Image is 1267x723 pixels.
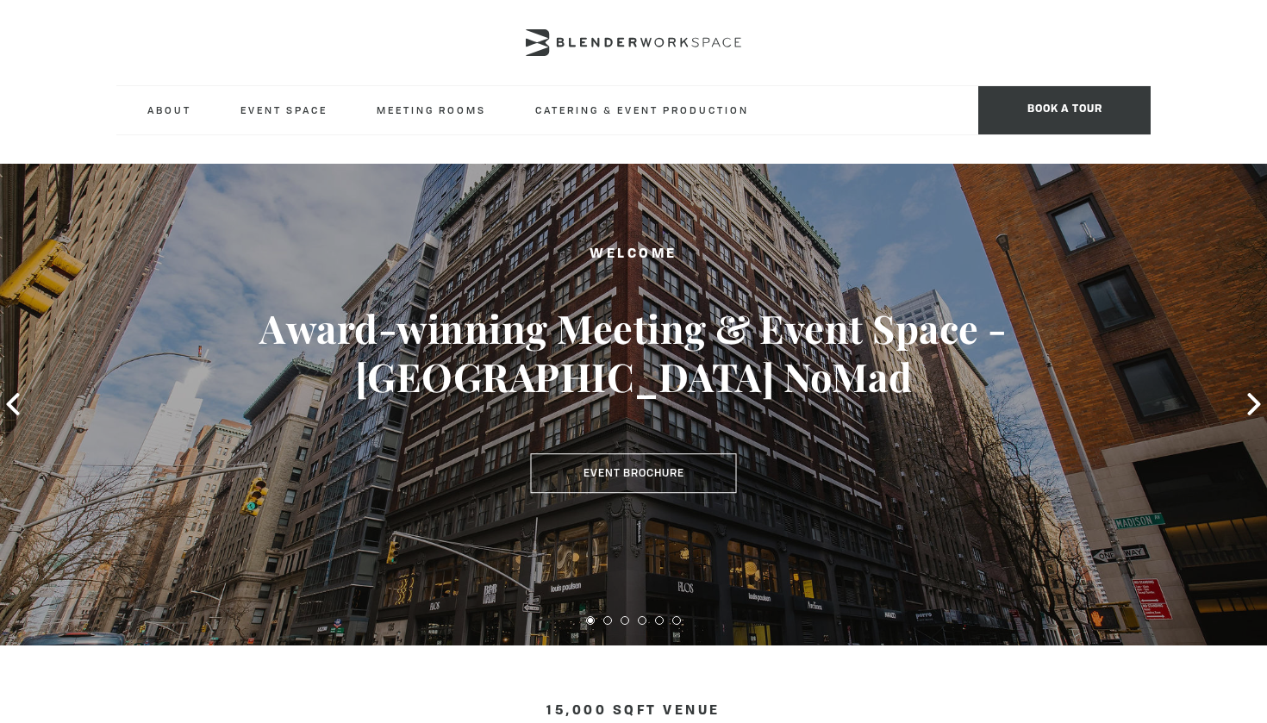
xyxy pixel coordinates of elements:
[134,86,205,134] a: About
[64,245,1204,266] h2: Welcome
[116,704,1151,719] h4: 15,000 sqft venue
[227,86,341,134] a: Event Space
[363,86,500,134] a: Meeting Rooms
[64,305,1204,402] h3: Award-winning Meeting & Event Space - [GEOGRAPHIC_DATA] NoMad
[531,453,737,493] a: Event Brochure
[521,86,763,134] a: Catering & Event Production
[978,86,1151,134] span: Book a tour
